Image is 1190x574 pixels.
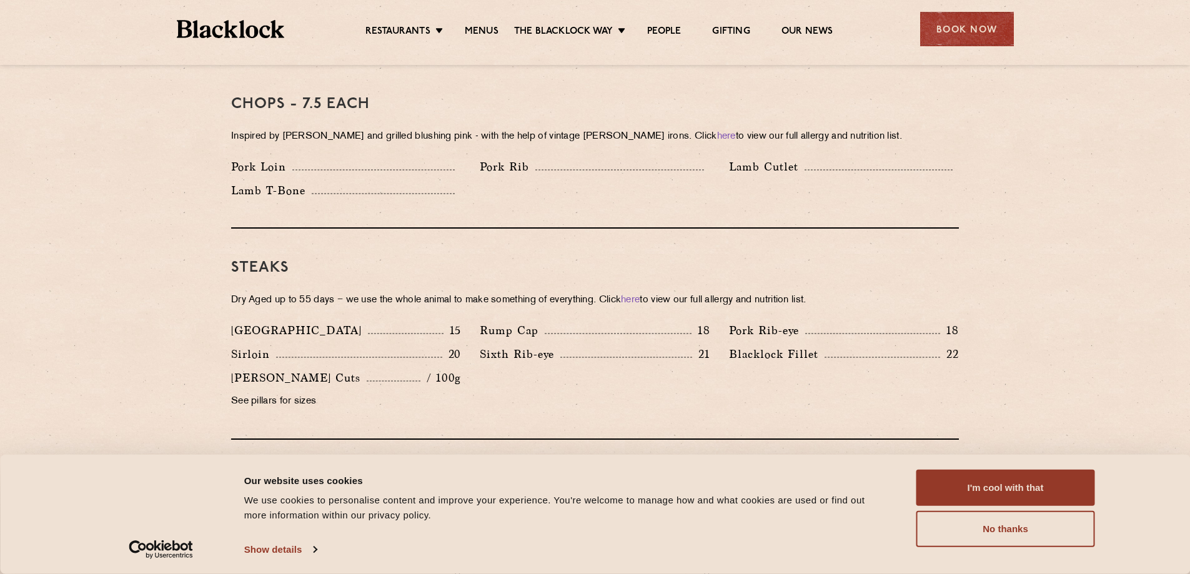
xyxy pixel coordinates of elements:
p: Sixth Rib-eye [480,345,560,363]
p: / 100g [420,370,461,386]
a: Menus [465,26,498,39]
p: Inspired by [PERSON_NAME] and grilled blushing pink - with the help of vintage [PERSON_NAME] iron... [231,128,959,146]
a: Show details [244,540,317,559]
p: [GEOGRAPHIC_DATA] [231,322,368,339]
button: No thanks [916,511,1095,547]
p: [PERSON_NAME] Cuts [231,369,367,387]
button: I'm cool with that [916,470,1095,506]
div: Book Now [920,12,1014,46]
h3: Steaks [231,260,959,276]
p: Dry Aged up to 55 days − we use the whole animal to make something of everything. Click to view o... [231,292,959,309]
p: 21 [692,346,710,362]
p: 18 [692,322,710,339]
p: See pillars for sizes [231,393,461,410]
p: Lamb T-Bone [231,182,312,199]
img: BL_Textured_Logo-footer-cropped.svg [177,20,285,38]
p: 18 [940,322,959,339]
div: Our website uses cookies [244,473,888,488]
a: here [717,132,736,141]
a: Gifting [712,26,750,39]
a: People [647,26,681,39]
p: 15 [444,322,462,339]
p: 22 [940,346,959,362]
a: Restaurants [365,26,430,39]
div: We use cookies to personalise content and improve your experience. You're welcome to manage how a... [244,493,888,523]
p: Sirloin [231,345,276,363]
a: Usercentrics Cookiebot - opens in a new window [106,540,216,559]
p: Pork Rib-eye [729,322,805,339]
p: 20 [442,346,462,362]
p: Rump Cap [480,322,545,339]
a: here [621,295,640,305]
h3: Chops - 7.5 each [231,96,959,112]
a: Our News [781,26,833,39]
p: Blacklock Fillet [729,345,825,363]
p: Pork Rib [480,158,535,176]
p: Lamb Cutlet [729,158,805,176]
p: Pork Loin [231,158,292,176]
a: The Blacklock Way [514,26,613,39]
